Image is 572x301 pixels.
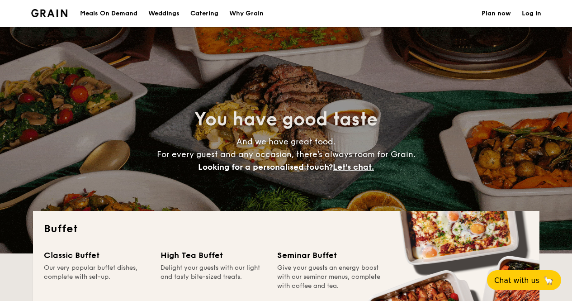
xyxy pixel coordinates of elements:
button: Chat with us🦙 [487,270,561,290]
div: Seminar Buffet [277,249,383,262]
div: Give your guests an energy boost with our seminar menus, complete with coffee and tea. [277,263,383,291]
span: And we have great food. For every guest and any occasion, there’s always room for Grain. [157,137,416,172]
div: Delight your guests with our light and tasty bite-sized treats. [161,263,266,291]
img: Grain [31,9,68,17]
div: Our very popular buffet dishes, complete with set-up. [44,263,150,291]
span: You have good taste [194,109,378,130]
a: Logotype [31,9,68,17]
div: High Tea Buffet [161,249,266,262]
span: 🦙 [543,275,554,286]
div: Classic Buffet [44,249,150,262]
span: Let's chat. [333,162,374,172]
h2: Buffet [44,222,529,236]
span: Chat with us [494,276,539,285]
span: Looking for a personalised touch? [198,162,333,172]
